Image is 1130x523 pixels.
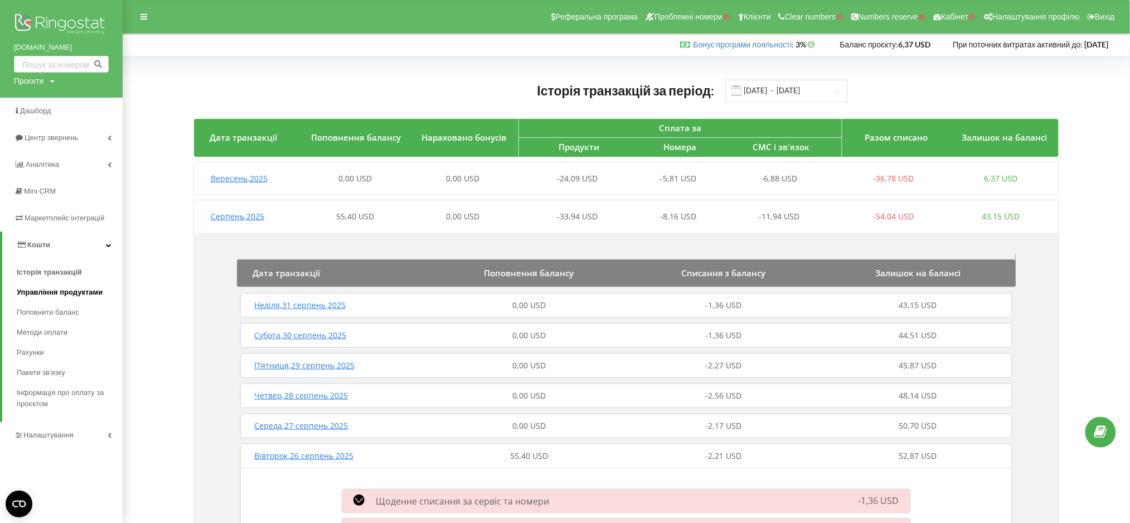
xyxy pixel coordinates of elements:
[982,211,1020,222] span: 43,15 USD
[753,141,809,152] span: СМС і зв'язок
[537,83,715,98] span: Історія транзакцій за період:
[17,383,123,414] a: Інформація про оплату за проєктом
[337,211,375,222] span: 55,40 USD
[17,282,123,303] a: Управління продуктами
[705,450,741,461] span: -2,21 USD
[254,420,348,431] span: Середа , 27 серпень 2025
[14,56,109,73] input: Пошук за номером
[484,267,574,279] span: Поповнення балансу
[27,241,50,249] span: Кошти
[211,173,268,184] span: Вересень , 2025
[660,173,696,184] span: -5,81 USD
[17,367,65,378] span: Пакети зв'язку
[17,303,123,323] a: Поповнити баланс
[512,390,546,401] span: 0,00 USD
[681,267,766,279] span: Списання з балансу
[873,211,914,222] span: -54,04 USD
[664,141,697,152] span: Номера
[25,214,104,222] span: Маркетплейс інтеграцій
[899,300,937,310] span: 43,15 USD
[422,132,507,143] span: Нараховано бонусів
[512,330,546,340] span: 0,00 USD
[23,431,74,439] span: Налаштування
[899,330,937,340] span: 44,51 USD
[210,132,277,143] span: Дата транзакції
[705,360,741,371] span: -2,27 USD
[14,11,109,39] img: Ringostat logo
[899,40,931,49] strong: 6,37 USD
[953,40,1083,49] span: При поточних витратах активний до:
[660,211,696,222] span: -8,16 USD
[1085,40,1109,49] strong: [DATE]
[17,363,123,383] a: Пакети зв'язку
[899,390,937,401] span: 48,14 USD
[25,133,78,142] span: Центр звернень
[899,450,937,461] span: 52,87 USD
[705,300,741,310] span: -1,36 USD
[1095,12,1115,21] span: Вихід
[876,267,961,279] span: Залишок на балансі
[693,40,792,49] a: Бонус програми лояльності
[693,40,794,49] span: :
[254,390,348,401] span: Четвер , 28 серпень 2025
[6,491,32,517] button: Open CMP widget
[17,347,44,358] span: Рахунки
[984,173,1018,184] span: 6,37 USD
[512,360,546,371] span: 0,00 USD
[17,343,123,363] a: Рахунки
[744,12,771,21] span: Клієнти
[2,232,123,258] a: Кошти
[254,330,346,340] span: Субота , 30 серпень 2025
[20,107,51,115] span: Дашборд
[17,323,123,343] a: Методи оплати
[654,12,722,21] span: Проблемні номери
[254,360,355,371] span: П’ятниця , 29 серпень 2025
[447,173,480,184] span: 0,00 USD
[376,495,549,507] span: Щоденне списання за сервіс та номери
[705,330,741,340] span: -1,36 USD
[17,387,117,410] span: Інформація про оплату за проєктом
[705,390,741,401] span: -2,56 USD
[840,40,899,49] span: Баланс проєкту:
[899,420,937,431] span: 50,70 USD
[859,12,918,21] span: Numbers reserve
[26,160,59,169] span: Аналiтика
[761,173,797,184] span: -6,88 USD
[311,132,401,143] span: Поповнення балансу
[942,12,969,21] span: Кабінет
[17,262,123,282] a: Історія транзакцій
[254,450,353,461] span: Вівторок , 26 серпень 2025
[17,327,67,338] span: Методи оплати
[14,42,109,53] a: [DOMAIN_NAME]
[24,187,56,195] span: Mini CRM
[556,12,638,21] span: Реферальна програма
[254,300,346,310] span: Неділя , 31 серпень 2025
[559,141,600,152] span: Продукти
[759,211,799,222] span: -11,94 USD
[211,211,264,222] span: Серпень , 2025
[512,300,546,310] span: 0,00 USD
[557,173,598,184] span: -24,09 USD
[17,307,79,318] span: Поповнити баланс
[512,420,546,431] span: 0,00 USD
[17,287,103,298] span: Управління продуктами
[705,420,741,431] span: -2,17 USD
[339,173,372,184] span: 0,00 USD
[17,267,82,278] span: Історія транзакцій
[992,12,1080,21] span: Налаштування профілю
[14,75,43,87] div: Проєкти
[785,12,836,21] span: Clear numbers
[253,267,320,279] span: Дата транзакції
[447,211,480,222] span: 0,00 USD
[510,450,548,461] span: 55,40 USD
[873,173,914,184] span: -36,78 USD
[865,132,928,143] span: Разом списано
[659,122,701,133] span: Сплата за
[796,40,818,49] strong: 3%
[557,211,598,222] span: -33,94 USD
[962,132,1047,143] span: Залишок на балансі
[899,360,937,371] span: 45,87 USD
[859,495,899,507] span: -1,36 USD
